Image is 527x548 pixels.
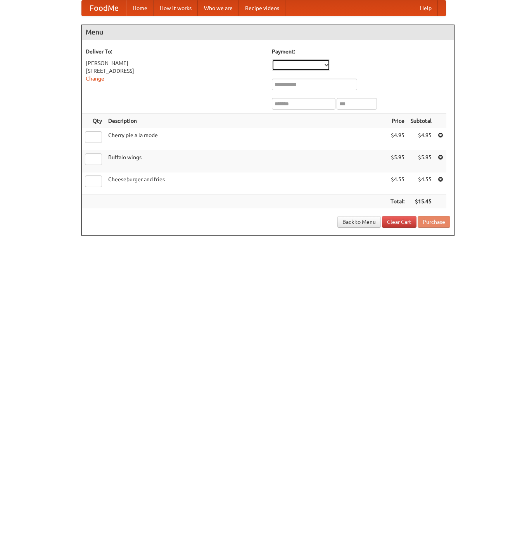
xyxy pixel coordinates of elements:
[414,0,438,16] a: Help
[86,76,104,82] a: Change
[239,0,285,16] a: Recipe videos
[408,128,435,150] td: $4.95
[105,128,387,150] td: Cherry pie a la mode
[105,114,387,128] th: Description
[82,0,126,16] a: FoodMe
[126,0,154,16] a: Home
[387,128,408,150] td: $4.95
[105,150,387,172] td: Buffalo wings
[82,114,105,128] th: Qty
[86,59,264,67] div: [PERSON_NAME]
[86,67,264,75] div: [STREET_ADDRESS]
[105,172,387,194] td: Cheeseburger and fries
[387,194,408,209] th: Total:
[408,194,435,209] th: $15.45
[198,0,239,16] a: Who we are
[86,48,264,55] h5: Deliver To:
[154,0,198,16] a: How it works
[408,172,435,194] td: $4.55
[387,172,408,194] td: $4.55
[337,216,381,228] a: Back to Menu
[82,24,454,40] h4: Menu
[382,216,416,228] a: Clear Cart
[387,150,408,172] td: $5.95
[408,114,435,128] th: Subtotal
[387,114,408,128] th: Price
[408,150,435,172] td: $5.95
[272,48,450,55] h5: Payment:
[418,216,450,228] button: Purchase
